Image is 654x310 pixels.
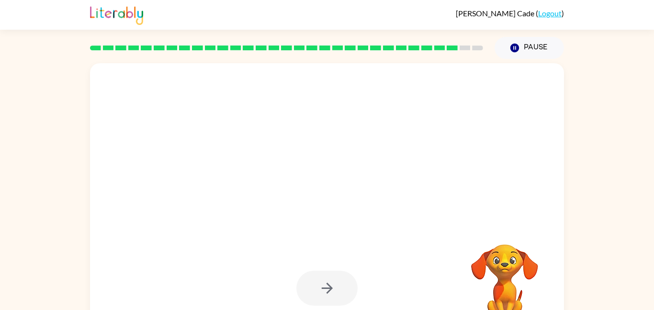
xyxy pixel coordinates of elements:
[456,9,536,18] span: [PERSON_NAME] Cade
[456,9,564,18] div: ( )
[538,9,562,18] a: Logout
[495,37,564,59] button: Pause
[90,4,143,25] img: Literably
